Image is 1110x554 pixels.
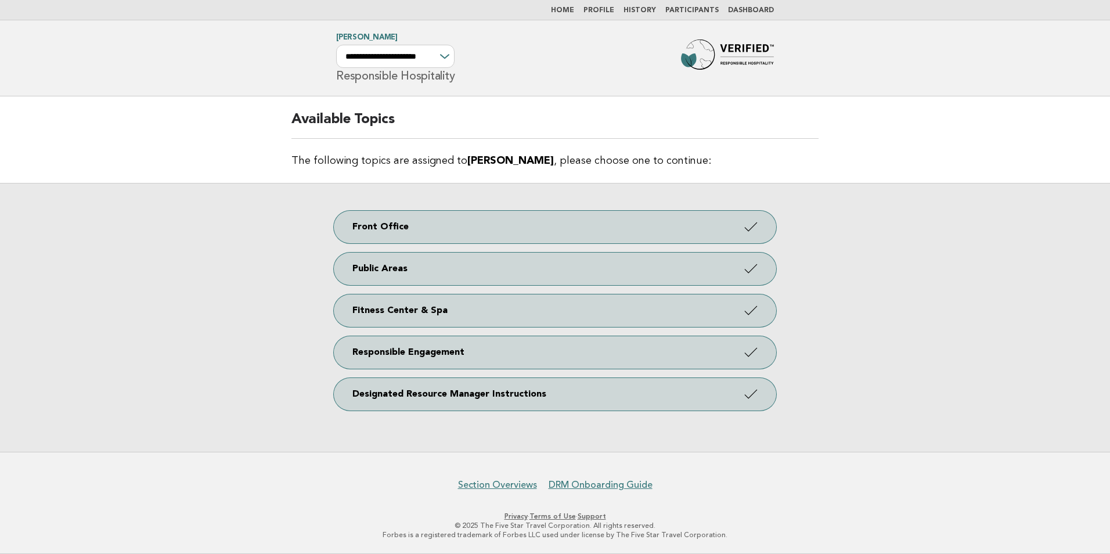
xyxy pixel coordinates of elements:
p: · · [200,512,910,521]
p: Forbes is a registered trademark of Forbes LLC used under license by The Five Star Travel Corpora... [200,530,910,539]
a: Dashboard [728,7,774,14]
a: Designated Resource Manager Instructions [334,378,776,411]
a: Privacy [504,512,528,520]
a: Profile [583,7,614,14]
a: Public Areas [334,253,776,285]
a: DRM Onboarding Guide [549,479,653,491]
a: Participants [665,7,719,14]
a: [PERSON_NAME] [336,34,398,41]
strong: [PERSON_NAME] [467,156,554,166]
h1: Responsible Hospitality [336,34,455,82]
a: Terms of Use [529,512,576,520]
p: The following topics are assigned to , please choose one to continue: [291,153,819,169]
a: Support [578,512,606,520]
a: Section Overviews [458,479,537,491]
a: History [624,7,656,14]
a: Front Office [334,211,776,243]
img: Forbes Travel Guide [681,39,774,77]
a: Responsible Engagement [334,336,776,369]
p: © 2025 The Five Star Travel Corporation. All rights reserved. [200,521,910,530]
a: Home [551,7,574,14]
h2: Available Topics [291,110,819,139]
a: Fitness Center & Spa [334,294,776,327]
